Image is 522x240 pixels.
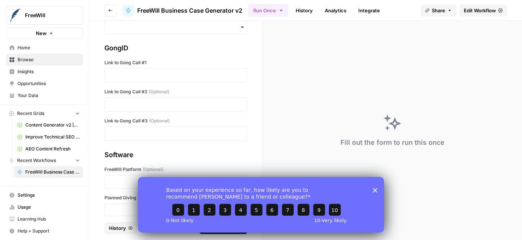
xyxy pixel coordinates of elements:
[25,12,70,19] span: FreeWill
[6,42,83,54] a: Home
[25,169,80,175] span: FreeWill Business Case Generator v2
[6,108,83,119] button: Recent Grids
[459,4,507,16] a: Edit Workflow
[6,54,83,66] a: Browse
[25,122,80,128] span: Content Generator v2 [DRAFT] Test
[14,119,83,131] a: Content Generator v2 [DRAFT] Test
[104,166,247,173] label: FreeWill Platform
[432,7,445,14] span: Share
[9,9,22,22] img: FreeWill Logo
[354,4,384,16] a: Integrate
[122,4,242,16] a: FreeWill Business Case Generator v2
[104,88,247,95] label: Link to Gong Call #2
[36,29,47,37] span: New
[18,204,80,211] span: Usage
[109,224,126,232] span: History
[104,150,247,160] div: Software
[6,6,83,25] button: Workspace: FreeWill
[14,131,83,143] a: Improve Technical SEO for Page
[340,137,444,148] div: Fill out the form to run this once
[25,134,80,140] span: Improve Technical SEO for Page
[6,28,83,39] button: New
[6,225,83,237] button: Help + Support
[464,7,496,14] span: Edit Workflow
[6,66,83,78] a: Insights
[25,146,80,152] span: AEO Content Refresh
[6,189,83,201] a: Settings
[6,201,83,213] a: Usage
[6,213,83,225] a: Learning Hub
[6,78,83,90] a: Opportunities
[248,4,288,17] button: Run Once
[137,6,242,15] span: FreeWill Business Case Generator v2
[104,194,247,201] label: Planned Giving Suite
[421,4,456,16] button: Share
[291,4,317,16] a: History
[104,59,247,66] label: Link to Gong Call #1
[104,118,247,124] label: Link to Gong Call #3
[104,43,247,53] div: GongID
[18,56,80,63] span: Browse
[149,88,169,95] span: (Optional)
[6,155,83,166] button: Recent Workflows
[18,92,80,99] span: Your Data
[18,80,80,87] span: Opportunities
[6,90,83,102] a: Your Data
[138,177,384,233] iframe: Survey from AirOps
[18,192,80,199] span: Settings
[18,228,80,234] span: Help + Support
[14,166,83,178] a: FreeWill Business Case Generator v2
[17,110,44,117] span: Recent Grids
[14,143,83,155] a: AEO Content Refresh
[149,118,170,124] span: (Optional)
[143,166,163,173] span: (Optional)
[18,68,80,75] span: Insights
[104,222,137,234] button: History
[320,4,351,16] a: Analytics
[18,216,80,222] span: Learning Hub
[17,157,56,164] span: Recent Workflows
[18,44,80,51] span: Home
